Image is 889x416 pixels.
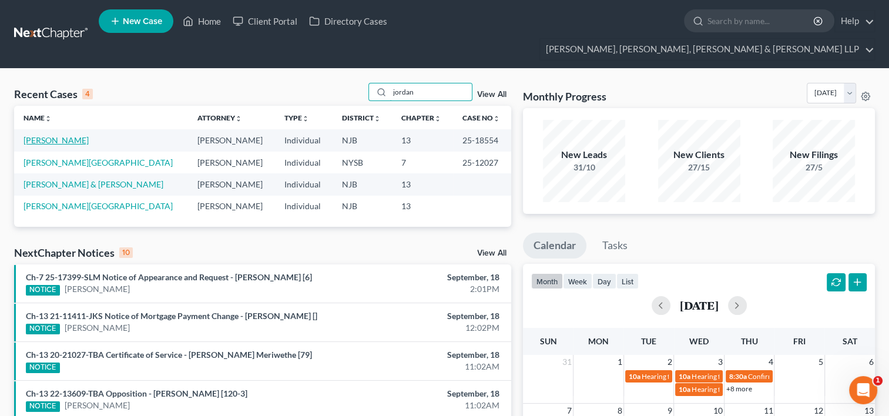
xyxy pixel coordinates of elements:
[65,322,130,334] a: [PERSON_NAME]
[401,113,441,122] a: Chapterunfold_more
[873,376,883,385] span: 1
[849,376,877,404] iframe: Intercom live chat
[235,115,242,122] i: unfold_more
[350,349,499,361] div: September, 18
[729,372,747,381] span: 8:30a
[82,89,93,99] div: 4
[26,324,60,334] div: NOTICE
[14,246,133,260] div: NextChapter Notices
[374,115,381,122] i: unfold_more
[523,89,606,103] h3: Monthly Progress
[24,179,163,189] a: [PERSON_NAME] & [PERSON_NAME]
[26,363,60,373] div: NOTICE
[188,173,275,195] td: [PERSON_NAME]
[119,247,133,258] div: 10
[177,11,227,32] a: Home
[592,233,638,259] a: Tasks
[543,162,625,173] div: 31/10
[592,273,616,289] button: day
[434,115,441,122] i: unfold_more
[767,355,774,369] span: 4
[453,152,511,173] td: 25-12027
[350,400,499,411] div: 11:02AM
[390,83,472,100] input: Search by name...
[188,196,275,217] td: [PERSON_NAME]
[350,361,499,373] div: 11:02AM
[65,283,130,295] a: [PERSON_NAME]
[350,310,499,322] div: September, 18
[493,115,500,122] i: unfold_more
[392,129,453,151] td: 13
[773,148,855,162] div: New Filings
[692,372,783,381] span: Hearing for [PERSON_NAME]
[188,129,275,151] td: [PERSON_NAME]
[333,196,392,217] td: NJB
[227,11,303,32] a: Client Portal
[462,113,500,122] a: Case Nounfold_more
[773,162,855,173] div: 27/5
[843,336,857,346] span: Sat
[477,249,506,257] a: View All
[350,283,499,295] div: 2:01PM
[563,273,592,289] button: week
[540,336,557,346] span: Sun
[333,173,392,195] td: NJB
[726,384,752,393] a: +8 more
[24,157,173,167] a: [PERSON_NAME][GEOGRAPHIC_DATA]
[642,372,733,381] span: Hearing for [PERSON_NAME]
[275,152,332,173] td: Individual
[717,355,724,369] span: 3
[868,355,875,369] span: 6
[275,173,332,195] td: Individual
[123,17,162,26] span: New Case
[350,322,499,334] div: 12:02PM
[342,113,381,122] a: Districtunfold_more
[835,11,874,32] a: Help
[24,113,52,122] a: Nameunfold_more
[26,285,60,296] div: NOTICE
[350,271,499,283] div: September, 18
[531,273,563,289] button: month
[197,113,242,122] a: Attorneyunfold_more
[793,336,806,346] span: Fri
[658,162,740,173] div: 27/15
[680,299,719,311] h2: [DATE]
[692,385,846,394] span: Hearing for [PERSON_NAME] & [PERSON_NAME]
[392,196,453,217] td: 13
[707,10,815,32] input: Search by name...
[741,336,758,346] span: Thu
[26,350,312,360] a: Ch-13 20-21027-TBA Certificate of Service - [PERSON_NAME] Meriwethe [79]
[303,11,393,32] a: Directory Cases
[392,152,453,173] td: 7
[588,336,609,346] span: Mon
[26,272,312,282] a: Ch-7 25-17399-SLM Notice of Appearance and Request - [PERSON_NAME] [6]
[333,152,392,173] td: NYSB
[333,129,392,151] td: NJB
[26,401,60,412] div: NOTICE
[689,336,709,346] span: Wed
[477,90,506,99] a: View All
[350,388,499,400] div: September, 18
[275,196,332,217] td: Individual
[658,148,740,162] div: New Clients
[666,355,673,369] span: 2
[453,129,511,151] td: 25-18554
[26,388,247,398] a: Ch-13 22-13609-TBA Opposition - [PERSON_NAME] [120-3]
[523,233,586,259] a: Calendar
[817,355,824,369] span: 5
[679,385,690,394] span: 10a
[679,372,690,381] span: 10a
[543,148,625,162] div: New Leads
[616,273,639,289] button: list
[24,135,89,145] a: [PERSON_NAME]
[540,39,874,60] a: [PERSON_NAME], [PERSON_NAME], [PERSON_NAME] & [PERSON_NAME] LLP
[26,311,317,321] a: Ch-13 21-11411-JKS Notice of Mortgage Payment Change - [PERSON_NAME] []
[45,115,52,122] i: unfold_more
[616,355,623,369] span: 1
[65,400,130,411] a: [PERSON_NAME]
[284,113,309,122] a: Typeunfold_more
[561,355,573,369] span: 31
[14,87,93,101] div: Recent Cases
[24,201,173,211] a: [PERSON_NAME][GEOGRAPHIC_DATA]
[629,372,640,381] span: 10a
